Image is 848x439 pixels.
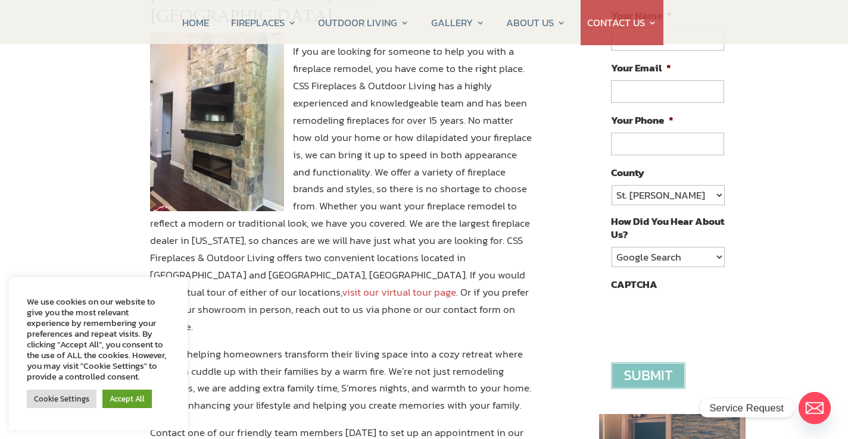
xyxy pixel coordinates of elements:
[611,61,671,74] label: Your Email
[150,43,532,345] p: If you are looking for someone to help you with a fireplace remodel, you have come to the right p...
[611,215,724,241] label: How Did You Hear About Us?
[611,114,674,127] label: Your Phone
[150,346,532,425] p: We love helping homeowners transform their living space into a cozy retreat where they can cuddle...
[150,33,284,211] img: Fireplace remodel jacksonville ormond beach
[102,390,152,408] a: Accept All
[611,278,657,291] label: CAPTCHA
[611,166,644,179] label: County
[27,296,170,382] div: We use cookies on our website to give you the most relevant experience by remembering your prefer...
[342,284,456,300] a: visit our virtual tour page
[611,362,685,389] input: Submit
[27,390,96,408] a: Cookie Settings
[799,392,831,424] a: Email
[611,297,792,343] iframe: reCAPTCHA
